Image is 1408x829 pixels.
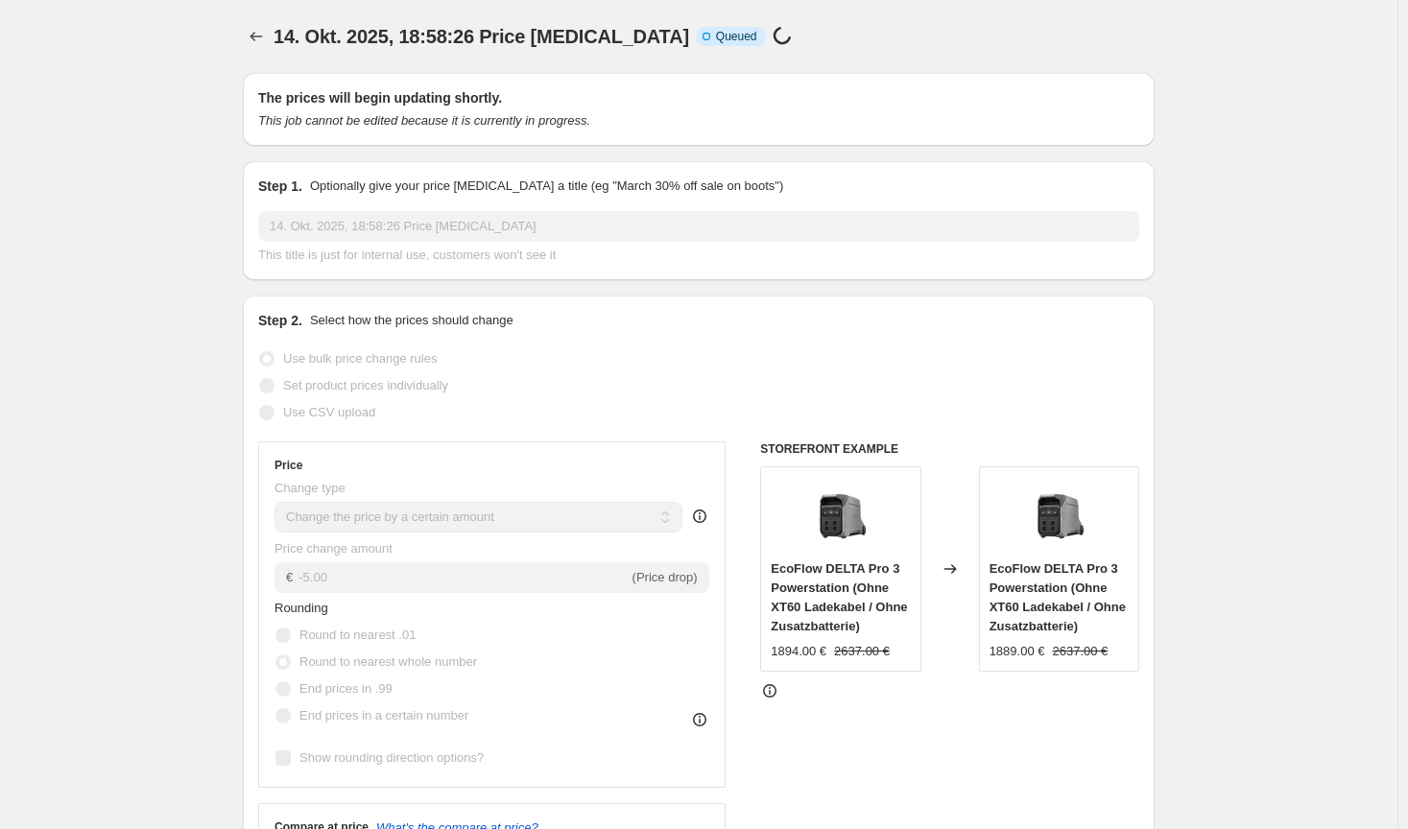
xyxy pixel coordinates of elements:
[299,628,416,642] span: Round to nearest .01
[258,248,556,262] span: This title is just for internal use, customers won't see it
[299,750,484,765] span: Show rounding direction options?
[258,211,1139,242] input: 30% off holiday sale
[760,441,1139,457] h6: STOREFRONT EXAMPLE
[274,458,302,473] h3: Price
[243,23,270,50] button: Price change jobs
[802,477,879,554] img: EcoFlowDeltaPro31_80x.webp
[283,351,437,366] span: Use bulk price change rules
[716,29,757,44] span: Queued
[771,561,907,633] span: EcoFlow DELTA Pro 3 Powerstation (Ohne XT60 Ladekabel / Ohne Zusatzbatterie)
[298,562,628,593] input: -10.00
[283,405,375,419] span: Use CSV upload
[299,708,468,722] span: End prices in a certain number
[274,26,689,47] span: 14. Okt. 2025, 18:58:26 Price [MEDICAL_DATA]
[258,88,1139,107] h2: The prices will begin updating shortly.
[258,177,302,196] h2: Step 1.
[283,378,448,392] span: Set product prices individually
[258,113,590,128] i: This job cannot be edited because it is currently in progress.
[286,570,293,584] span: €
[310,177,783,196] p: Optionally give your price [MEDICAL_DATA] a title (eg "March 30% off sale on boots")
[274,481,346,495] span: Change type
[990,642,1045,661] div: 1889.00 €
[310,311,513,330] p: Select how the prices should change
[771,642,826,661] div: 1894.00 €
[632,570,698,584] span: (Price drop)
[990,561,1126,633] span: EcoFlow DELTA Pro 3 Powerstation (Ohne XT60 Ladekabel / Ohne Zusatzbatterie)
[258,311,302,330] h2: Step 2.
[834,642,890,661] strike: 2637.00 €
[1052,642,1108,661] strike: 2637.00 €
[299,681,393,696] span: End prices in .99
[690,507,709,526] div: help
[299,654,477,669] span: Round to nearest whole number
[274,541,393,556] span: Price change amount
[274,601,328,615] span: Rounding
[1020,477,1097,554] img: EcoFlowDeltaPro31_80x.webp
